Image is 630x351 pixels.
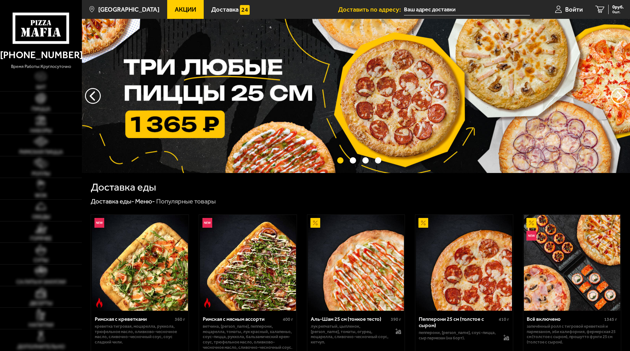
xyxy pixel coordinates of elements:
span: Супы [34,258,48,263]
img: Акционный [526,218,536,228]
span: Хит [36,85,46,90]
span: 360 г [175,317,185,322]
a: АкционныйНовинкаВсё включено [523,215,621,311]
img: Острое блюдо [94,298,104,308]
p: креветка тигровая, моцарелла, руккола, трюфельное масло, оливково-чесночное масло, сливочно-чесно... [95,324,185,345]
img: Новинка [526,231,536,241]
button: точки переключения [350,157,356,164]
a: НовинкаОстрое блюдоРимская с креветками [91,215,189,311]
img: Пепперони 25 см (толстое с сыром) [416,215,512,311]
a: Меню- [135,198,155,205]
span: Доставить по адресу: [338,6,404,13]
span: Горячее [30,236,52,241]
a: Доставка еды- [91,198,134,205]
span: 400 г [283,317,293,322]
img: Всё включено [524,215,620,311]
button: следующий [85,88,101,104]
p: Запечённый ролл с тигровой креветкой и пармезаном, Эби Калифорния, Фермерская 25 см (толстое с сы... [527,324,617,345]
a: НовинкаОстрое блюдоРимская с мясным ассорти [199,215,297,311]
button: точки переключения [375,157,381,164]
button: предыдущий [611,88,627,104]
span: Роллы [32,171,50,176]
img: Римская с креветками [92,215,188,311]
input: Ваш адрес доставки [404,4,530,15]
button: точки переключения [337,157,343,164]
span: Десерты [30,301,52,306]
p: лук репчатый, цыпленок, [PERSON_NAME], томаты, огурец, моцарелла, сливочно-чесночный соус, кетчуп. [311,324,389,345]
img: Новинка [94,218,104,228]
img: Новинка [202,218,212,228]
span: Римская пицца [19,149,63,155]
div: Аль-Шам 25 см (тонкое тесто) [311,316,389,322]
div: Пепперони 25 см (толстое с сыром) [419,316,497,328]
p: ветчина, [PERSON_NAME], пепперони, моцарелла, томаты, лук красный, халапеньо, соус-пицца, руккола... [203,324,293,350]
a: АкционныйПепперони 25 см (толстое с сыром) [415,215,513,311]
span: Доставка [211,6,239,13]
h1: Доставка еды [91,182,156,192]
img: Акционный [418,218,428,228]
div: Популярные товары [156,197,216,206]
span: 410 г [499,317,509,322]
button: точки переключения [362,157,369,164]
a: АкционныйАль-Шам 25 см (тонкое тесто) [307,215,405,311]
span: Обеды [32,214,50,220]
div: Римская с мясным ассорти [203,316,281,322]
span: 390 г [391,317,401,322]
img: Аль-Шам 25 см (тонкое тесто) [308,215,404,311]
span: Дополнительно [17,344,65,349]
span: [GEOGRAPHIC_DATA] [98,6,160,13]
span: Войти [565,6,583,13]
img: 15daf4d41897b9f0e9f617042186c801.svg [240,5,250,15]
img: Острое блюдо [202,298,212,308]
img: Римская с мясным ассорти [200,215,296,311]
span: 0 руб. [612,5,624,9]
p: пепперони, [PERSON_NAME], соус-пицца, сыр пармезан (на борт). [419,330,497,340]
span: WOK [35,193,47,198]
div: Всё включено [527,316,603,322]
span: Наборы [30,128,52,133]
span: 0 шт. [612,10,624,14]
img: Акционный [310,218,320,228]
div: Римская с креветками [95,316,173,322]
span: Салаты и закуски [16,279,66,285]
span: Напитки [29,322,54,328]
span: Пицца [31,106,50,112]
span: Акции [175,6,196,13]
span: 1345 г [604,317,617,322]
